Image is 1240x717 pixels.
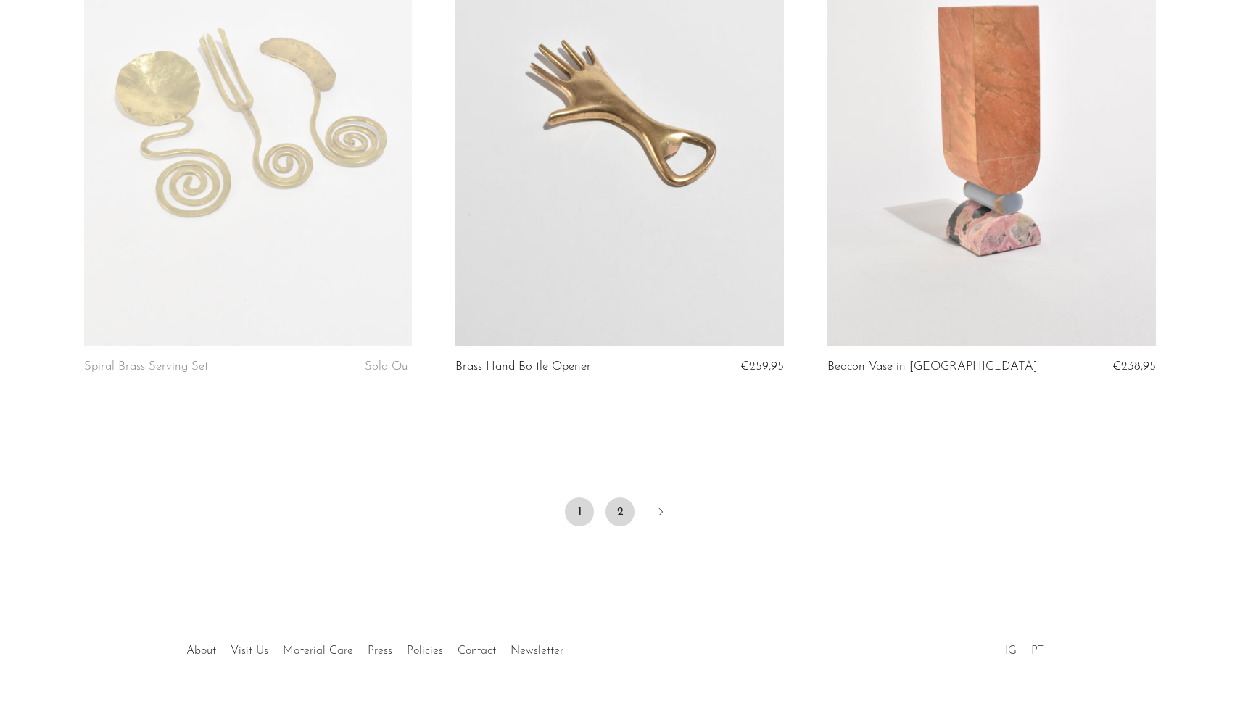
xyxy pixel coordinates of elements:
[565,497,594,526] span: 1
[1005,645,1017,657] a: IG
[740,360,784,373] span: €259,95
[179,634,571,661] ul: Quick links
[1112,360,1156,373] span: €238,95
[407,645,443,657] a: Policies
[283,645,353,657] a: Material Care
[186,645,216,657] a: About
[84,360,208,373] a: Spiral Brass Serving Set
[365,360,412,373] span: Sold Out
[605,497,635,526] a: 2
[827,360,1038,373] a: Beacon Vase in [GEOGRAPHIC_DATA]
[455,360,591,373] a: Brass Hand Bottle Opener
[1031,645,1044,657] a: PT
[458,645,496,657] a: Contact
[368,645,392,657] a: Press
[646,497,675,529] a: Next
[998,634,1051,661] ul: Social Medias
[231,645,268,657] a: Visit Us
